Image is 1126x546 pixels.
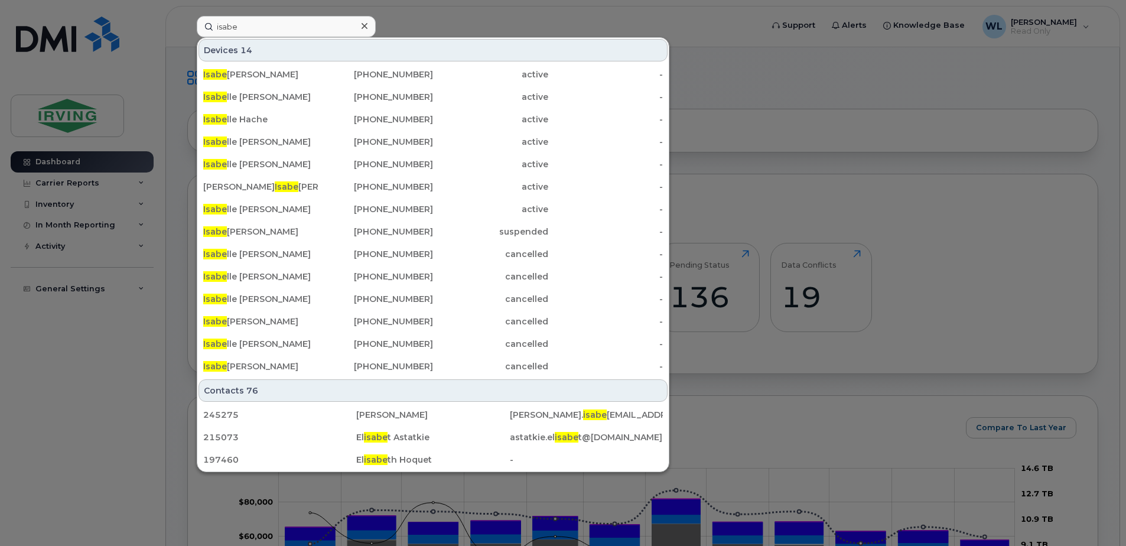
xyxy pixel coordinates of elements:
a: Isabelle [PERSON_NAME][PHONE_NUMBER]active- [198,131,668,152]
div: [PHONE_NUMBER] [318,181,434,193]
div: lle Hache [203,113,318,125]
a: 197460Elisabeth Hoquet- [198,449,668,470]
span: Isabe [203,136,227,147]
span: isabe [364,432,388,443]
div: El t Astatkie [356,431,509,443]
span: Isabe [203,249,227,259]
div: suspended [433,226,548,238]
div: active [433,69,548,80]
div: astatkie.el t@[DOMAIN_NAME] [510,431,663,443]
span: Isabe [203,69,227,80]
div: [PERSON_NAME] [PERSON_NAME] [203,181,318,193]
div: - [548,293,663,305]
div: - [548,360,663,372]
span: 14 [240,44,252,56]
a: Isabelle [PERSON_NAME][PHONE_NUMBER]cancelled- [198,333,668,355]
a: Isabelle Hache[PHONE_NUMBER]active- [198,109,668,130]
div: [PHONE_NUMBER] [318,136,434,148]
div: [PERSON_NAME] [203,226,318,238]
div: active [433,136,548,148]
div: lle [PERSON_NAME] [203,271,318,282]
span: isabe [555,432,578,443]
div: - [548,316,663,327]
div: - [548,91,663,103]
div: - [548,69,663,80]
span: Isabe [203,316,227,327]
span: Isabe [203,114,227,125]
div: [PERSON_NAME]. [EMAIL_ADDRESS][DOMAIN_NAME] [510,409,663,421]
div: - [548,338,663,350]
div: [PHONE_NUMBER] [318,158,434,170]
div: lle [PERSON_NAME] [203,136,318,148]
div: [PHONE_NUMBER] [318,248,434,260]
span: Isabe [203,226,227,237]
div: lle [PERSON_NAME] [203,293,318,305]
a: Isabe[PERSON_NAME][PHONE_NUMBER]cancelled- [198,356,668,377]
a: Isabelle [PERSON_NAME][PHONE_NUMBER]cancelled- [198,266,668,287]
div: - [548,136,663,148]
div: cancelled [433,360,548,372]
a: 245275[PERSON_NAME][PERSON_NAME].isabe[EMAIL_ADDRESS][DOMAIN_NAME] [198,404,668,425]
div: - [510,454,663,466]
div: [PHONE_NUMBER] [318,293,434,305]
div: cancelled [433,293,548,305]
div: active [433,203,548,215]
a: Isabelle [PERSON_NAME][PHONE_NUMBER]cancelled- [198,243,668,265]
div: lle [PERSON_NAME] [203,248,318,260]
div: [PHONE_NUMBER] [318,360,434,372]
div: lle [PERSON_NAME] [203,338,318,350]
div: 215073 [203,431,356,443]
div: active [433,113,548,125]
div: - [548,113,663,125]
div: active [433,181,548,193]
div: cancelled [433,338,548,350]
span: Isabe [203,204,227,214]
span: Isabe [203,339,227,349]
div: - [548,158,663,170]
div: [PERSON_NAME] [203,316,318,327]
a: Isabe[PERSON_NAME][PHONE_NUMBER]active- [198,64,668,85]
div: cancelled [433,271,548,282]
div: - [548,203,663,215]
div: cancelled [433,248,548,260]
div: Devices [198,39,668,61]
div: [PHONE_NUMBER] [318,338,434,350]
span: Isabe [203,294,227,304]
div: lle [PERSON_NAME] [203,91,318,103]
a: 215073Elisabet Astatkieastatkie.elisabet@[DOMAIN_NAME] [198,427,668,448]
div: 245275 [203,409,356,421]
span: Isabe [275,181,298,192]
span: isabe [583,409,607,420]
div: [PERSON_NAME] [203,360,318,372]
div: lle [PERSON_NAME] [203,158,318,170]
div: [PHONE_NUMBER] [318,226,434,238]
div: active [433,158,548,170]
div: [PHONE_NUMBER] [318,91,434,103]
div: 197460 [203,454,356,466]
a: Isabelle [PERSON_NAME][PHONE_NUMBER]cancelled- [198,288,668,310]
span: Isabe [203,361,227,372]
div: - [548,181,663,193]
a: Isabelle [PERSON_NAME][PHONE_NUMBER]active- [198,199,668,220]
span: Isabe [203,271,227,282]
div: cancelled [433,316,548,327]
div: - [548,248,663,260]
span: 76 [246,385,258,396]
div: [PERSON_NAME] [203,69,318,80]
a: [PERSON_NAME]Isabe[PERSON_NAME][PHONE_NUMBER]active- [198,176,668,197]
div: [PHONE_NUMBER] [318,69,434,80]
div: - [548,271,663,282]
a: Isabelle [PERSON_NAME][PHONE_NUMBER]active- [198,154,668,175]
span: Isabe [203,159,227,170]
div: [PHONE_NUMBER] [318,316,434,327]
div: [PERSON_NAME] [356,409,509,421]
div: [PHONE_NUMBER] [318,113,434,125]
div: [PHONE_NUMBER] [318,271,434,282]
span: isabe [364,454,388,465]
div: lle [PERSON_NAME] [203,203,318,215]
div: [PHONE_NUMBER] [318,203,434,215]
a: Isabe[PERSON_NAME][PHONE_NUMBER]suspended- [198,221,668,242]
div: active [433,91,548,103]
div: - [548,226,663,238]
div: El th Hoquet [356,454,509,466]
